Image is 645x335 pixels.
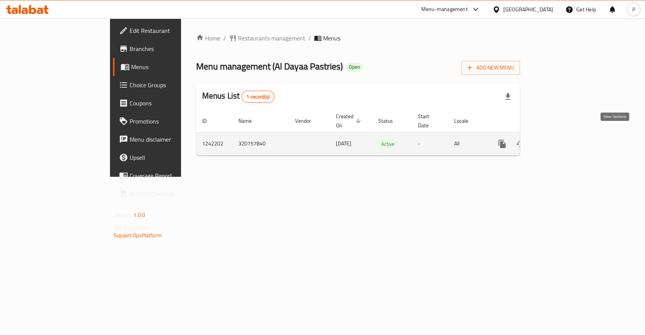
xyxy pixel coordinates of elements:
a: Coverage Report [113,167,218,185]
span: Menu management ( Al Dayaa Pastries ) [196,58,343,75]
span: Version: [114,210,132,220]
a: Branches [113,40,218,58]
a: Restaurants management [229,34,305,43]
button: more [493,135,511,153]
span: ID [202,116,217,125]
a: Support.OpsPlatform [114,230,162,240]
button: Change Status [511,135,529,153]
td: All [448,132,487,155]
div: Active [378,139,398,148]
h2: Menus List [202,90,274,103]
span: Coupons [130,99,212,108]
span: Promotions [130,117,212,126]
a: Upsell [113,148,218,167]
span: 1.0.0 [133,210,145,220]
table: enhanced table [196,110,572,156]
div: [GEOGRAPHIC_DATA] [503,5,553,14]
span: Choice Groups [130,80,212,90]
span: Name [238,116,261,125]
span: Edit Restaurant [130,26,212,35]
span: Menu disclaimer [130,135,212,144]
span: Menus [323,34,340,43]
span: Branches [130,44,212,53]
span: Start Date [418,112,439,130]
li: / [308,34,311,43]
span: Get support on: [114,223,148,233]
nav: breadcrumb [196,34,520,43]
span: Open [346,64,363,70]
a: Edit Restaurant [113,22,218,40]
span: Status [378,116,403,125]
div: Export file [499,88,517,106]
span: Restaurants management [238,34,305,43]
span: Add New Menu [467,63,514,73]
td: - [412,132,448,155]
a: Promotions [113,112,218,130]
span: 1 record(s) [242,93,274,100]
a: Grocery Checklist [113,185,218,203]
span: Active [378,140,398,148]
span: Grocery Checklist [130,189,212,198]
span: P [632,5,635,14]
div: Open [346,63,363,72]
span: [DATE] [336,139,351,148]
a: Coupons [113,94,218,112]
span: Created On [336,112,363,130]
span: Vendor [295,116,321,125]
a: Menus [113,58,218,76]
span: Upsell [130,153,212,162]
a: Menu disclaimer [113,130,218,148]
div: Menu-management [421,5,468,14]
button: Add New Menu [461,61,520,75]
span: Locale [454,116,478,125]
li: / [223,34,226,43]
th: Actions [487,110,572,133]
span: Menus [131,62,212,71]
span: Coverage Report [130,171,212,180]
td: 320757840 [232,132,289,155]
a: Choice Groups [113,76,218,94]
div: Total records count [241,91,274,103]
